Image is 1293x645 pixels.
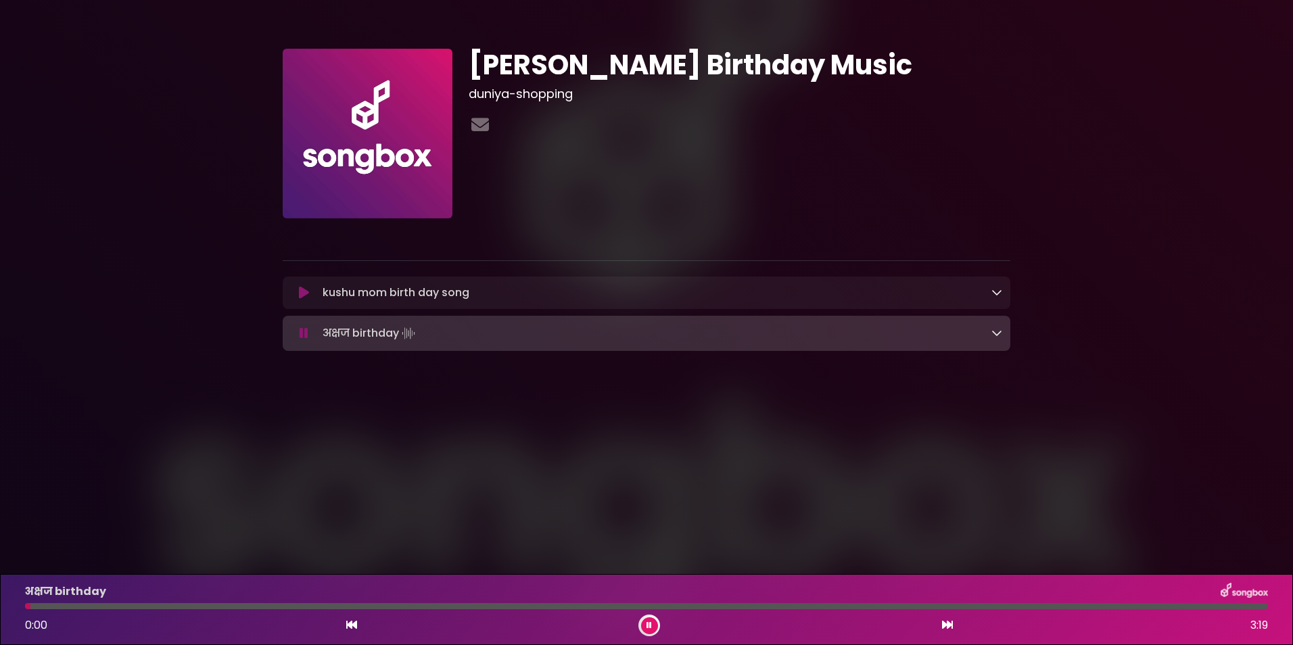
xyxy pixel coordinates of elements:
img: waveform4.gif [399,324,418,343]
h3: duniya-shopping [469,87,1010,101]
img: 70beCsgvRrCVkCpAseDU [283,49,452,218]
p: kushu mom birth day song [323,285,469,301]
p: अक्षज birthday [323,324,418,343]
h1: [PERSON_NAME] Birthday Music [469,49,1010,81]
